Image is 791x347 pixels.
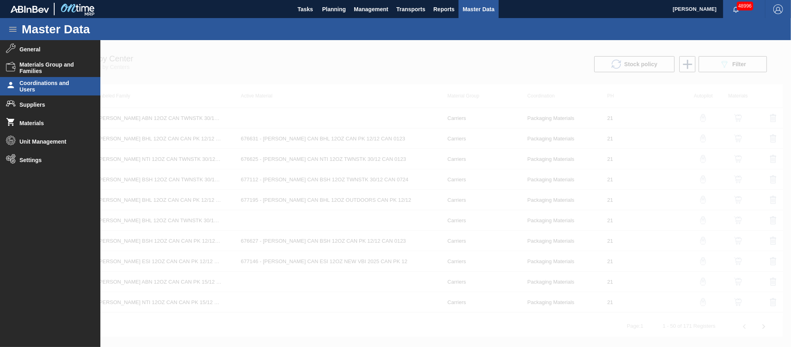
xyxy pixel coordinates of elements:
[22,24,164,34] h1: Master Data
[737,2,753,10] span: 48996
[296,4,314,14] span: Tasks
[20,157,86,163] span: Settings
[20,101,86,108] span: Suppliers
[20,120,86,126] span: Materials
[396,4,425,14] span: Transports
[354,4,388,14] span: Management
[773,4,783,14] img: Logout
[20,80,86,93] span: Coordinations and Users
[20,61,86,74] span: Materials Group and Families
[20,138,86,145] span: Unit Management
[20,46,86,53] span: General
[10,6,49,13] img: TNhmsLtSVTkK8tSr43FrP2fwEKptu5GPRR3wAAAABJRU5ErkJggg==
[322,4,346,14] span: Planning
[723,4,749,15] button: Notifications
[463,4,494,14] span: Master Data
[433,4,455,14] span: Reports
